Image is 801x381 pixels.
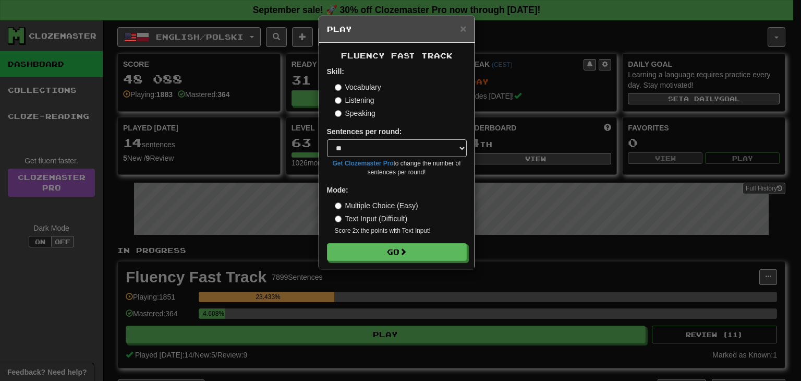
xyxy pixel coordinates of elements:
[327,67,344,76] strong: Skill:
[460,22,466,34] span: ×
[335,200,418,211] label: Multiple Choice (Easy)
[335,216,342,222] input: Text Input (Difficult)
[327,186,348,194] strong: Mode:
[333,160,394,167] a: Get Clozemaster Pro
[335,95,374,105] label: Listening
[335,108,375,118] label: Speaking
[327,24,467,34] h5: Play
[327,126,402,137] label: Sentences per round:
[335,84,342,91] input: Vocabulary
[460,23,466,34] button: Close
[341,51,453,60] span: Fluency Fast Track
[327,243,467,261] button: Go
[335,227,467,235] small: Score 2x the points with Text Input !
[335,97,342,104] input: Listening
[335,203,342,209] input: Multiple Choice (Easy)
[335,213,408,224] label: Text Input (Difficult)
[335,110,342,117] input: Speaking
[335,82,381,92] label: Vocabulary
[327,159,467,177] small: to change the number of sentences per round!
